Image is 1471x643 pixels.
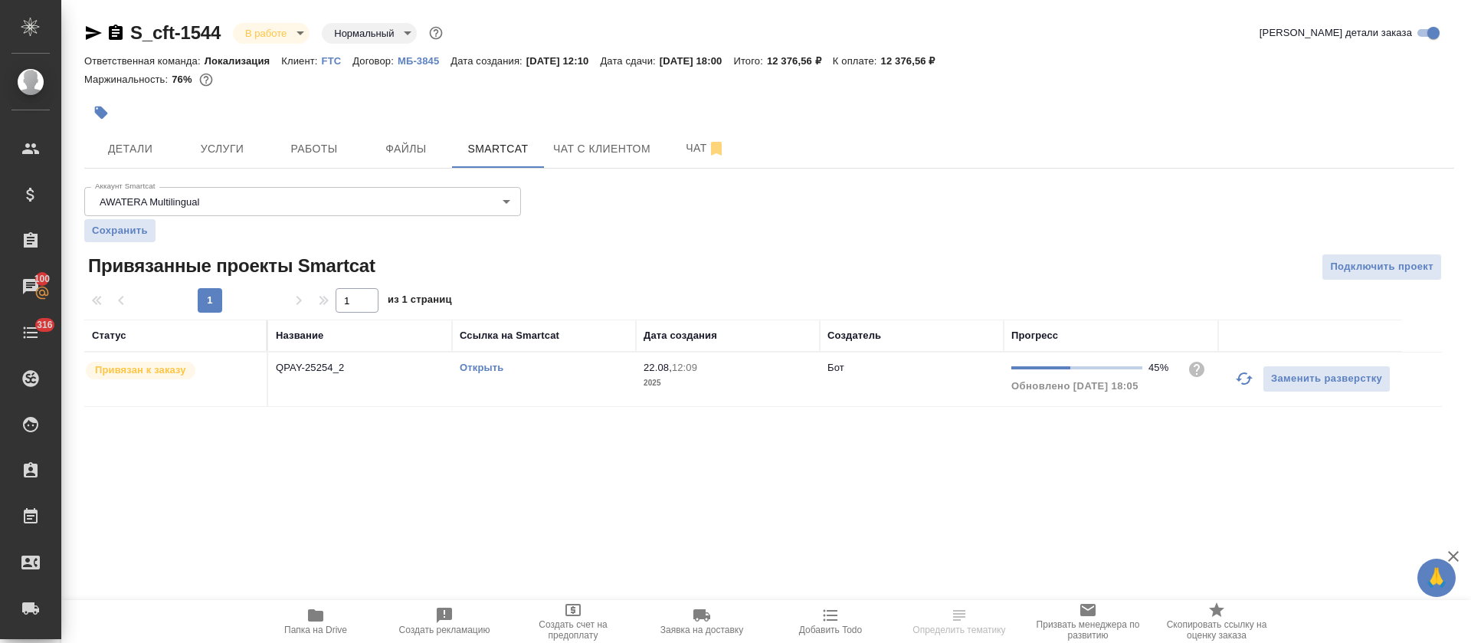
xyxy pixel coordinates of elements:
span: Работы [277,139,351,159]
button: В работе [241,27,291,40]
button: Заменить разверстку [1263,366,1391,392]
p: [DATE] 12:10 [526,55,601,67]
button: Добавить тэг [84,96,118,130]
p: МБ-3845 [398,55,450,67]
button: 🙏 [1417,559,1456,597]
div: Дата создания [644,328,717,343]
p: Итого: [733,55,766,67]
span: Заменить разверстку [1271,370,1382,388]
div: Статус [92,328,126,343]
span: Чат с клиентом [553,139,650,159]
button: Скопировать ссылку [106,24,125,42]
p: Дата сдачи: [600,55,659,67]
svg: Отписаться [707,139,726,158]
span: Файлы [369,139,443,159]
span: Сохранить [92,223,148,238]
a: МБ-3845 [398,54,450,67]
span: Услуги [185,139,259,159]
p: Привязан к заказу [95,363,186,378]
p: 12 376,56 ₽ [767,55,833,67]
button: Нормальный [329,27,398,40]
p: 22.08, [644,362,672,373]
p: Ответственная команда: [84,55,205,67]
button: Сохранить [84,219,156,242]
div: 45% [1148,360,1175,376]
div: AWATERA Multilingual [84,187,521,216]
p: Бот [827,362,844,373]
span: 🙏 [1423,562,1450,594]
p: [DATE] 18:00 [660,55,734,67]
span: Привязанные проекты Smartcat [84,254,375,278]
a: FTC [322,54,353,67]
a: S_cft-1544 [130,22,221,43]
p: Дата создания: [450,55,526,67]
a: 316 [4,313,57,352]
p: Договор: [352,55,398,67]
div: Название [276,328,323,343]
p: 2025 [644,376,812,391]
button: 2521.20 RUB; [196,70,216,90]
span: [PERSON_NAME] детали заказа [1260,25,1412,41]
span: Подключить проект [1330,258,1433,276]
span: из 1 страниц [388,290,452,313]
div: Создатель [827,328,881,343]
button: Обновить прогресс [1226,360,1263,397]
div: Ссылка на Smartcat [460,328,559,343]
button: Скопировать ссылку для ЯМессенджера [84,24,103,42]
p: Локализация [205,55,282,67]
a: 100 [4,267,57,306]
span: 316 [28,317,62,333]
p: QPAY-25254_2 [276,360,444,376]
span: Smartcat [461,139,535,159]
p: FTC [322,55,353,67]
p: 76% [172,74,195,85]
div: В работе [322,23,417,44]
button: Подключить проект [1322,254,1442,280]
p: 12 376,56 ₽ [881,55,947,67]
p: 12:09 [672,362,697,373]
button: AWATERA Multilingual [95,195,204,208]
div: В работе [233,23,310,44]
span: Детали [93,139,167,159]
span: 100 [25,271,60,287]
button: Доп статусы указывают на важность/срочность заказа [426,23,446,43]
p: К оплате: [833,55,881,67]
p: Маржинальность: [84,74,172,85]
div: Прогресс [1011,328,1058,343]
a: Открыть [460,362,503,373]
span: Обновлено [DATE] 18:05 [1011,380,1138,392]
span: Чат [669,139,742,158]
p: Клиент: [281,55,321,67]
